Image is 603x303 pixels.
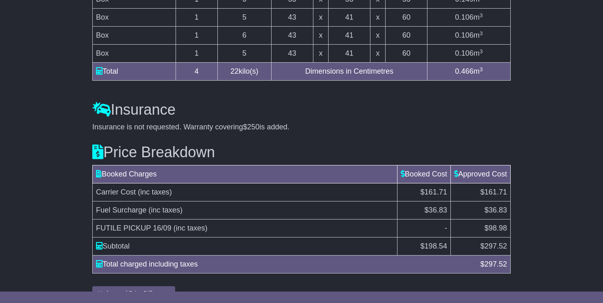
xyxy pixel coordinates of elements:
[92,123,511,132] div: Insurance is not requested. Warranty covering is added.
[92,259,476,270] div: Total charged including taxes
[93,9,176,27] td: Box
[480,188,507,196] span: $161.71
[484,242,507,250] span: 297.52
[370,27,386,45] td: x
[480,12,483,18] sup: 3
[174,224,208,232] span: (inc taxes)
[93,63,176,81] td: Total
[93,165,397,183] td: Booked Charges
[450,237,510,256] td: $
[272,45,313,63] td: 43
[92,102,511,118] h3: Insurance
[96,188,136,196] span: Carrier Cost
[93,45,176,63] td: Box
[93,27,176,45] td: Box
[370,45,386,63] td: x
[455,49,473,57] span: 0.106
[455,67,473,75] span: 0.466
[397,165,450,183] td: Booked Cost
[138,188,172,196] span: (inc taxes)
[272,9,313,27] td: 43
[217,45,272,63] td: 5
[420,188,447,196] span: $161.71
[386,27,427,45] td: 60
[176,27,218,45] td: 1
[176,45,218,63] td: 1
[176,9,218,27] td: 1
[148,206,183,214] span: (inc taxes)
[386,9,427,27] td: 60
[427,63,510,81] td: m
[93,237,397,256] td: Subtotal
[92,144,511,161] h3: Price Breakdown
[480,30,483,36] sup: 3
[370,9,386,27] td: x
[480,48,483,54] sup: 3
[386,45,427,63] td: 60
[484,260,507,268] span: 297.52
[96,206,146,214] span: Fuel Surcharge
[231,67,239,75] span: 22
[445,224,447,232] span: -
[427,45,510,63] td: m
[217,9,272,27] td: 5
[313,45,329,63] td: x
[313,27,329,45] td: x
[329,27,370,45] td: 41
[397,237,450,256] td: $
[92,286,175,301] button: Understand Price Difference
[329,45,370,63] td: 41
[272,27,313,45] td: 43
[217,63,272,81] td: kilo(s)
[484,224,507,232] span: $98.98
[480,66,483,72] sup: 3
[243,123,260,131] span: $250
[217,27,272,45] td: 6
[455,13,473,21] span: 0.106
[313,9,329,27] td: x
[96,224,171,232] span: FUTILE PICKUP 16/09
[272,63,427,81] td: Dimensions in Centimetres
[425,242,447,250] span: 198.54
[455,31,473,39] span: 0.106
[176,63,218,81] td: 4
[476,259,511,270] div: $
[450,165,510,183] td: Approved Cost
[425,206,447,214] span: $36.83
[427,9,510,27] td: m
[484,206,507,214] span: $36.83
[329,9,370,27] td: 41
[427,27,510,45] td: m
